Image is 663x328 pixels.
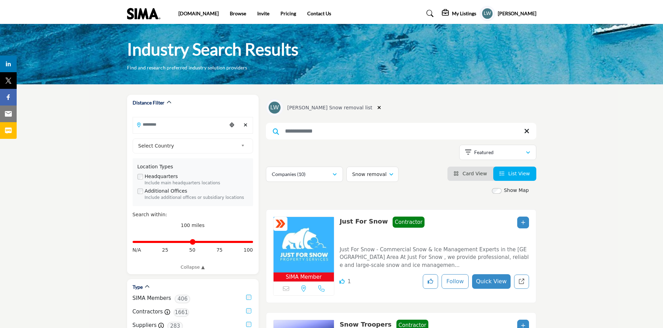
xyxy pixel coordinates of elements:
[339,279,345,284] i: Like
[442,9,476,18] div: My Listings
[459,145,536,160] button: Featured
[377,105,381,110] i: Clear search location
[508,171,530,176] span: List View
[133,294,171,302] label: SIMA Members
[181,222,205,228] span: 100 miles
[500,171,530,176] a: View List
[498,10,536,17] h5: [PERSON_NAME]
[230,10,246,16] a: Browse
[307,10,331,16] a: Contact Us
[133,246,141,254] span: N/A
[504,187,529,194] label: Show Map
[480,6,495,21] button: Show hide supplier dropdown
[346,167,398,182] button: Snow removal
[246,322,251,327] input: Suppliers checkbox
[274,217,334,272] img: Just For Snow
[174,308,189,317] span: 1661
[145,173,178,180] label: Headquarters
[266,123,536,140] input: Search Keyword
[133,264,253,271] a: Collapse ▲
[462,171,487,176] span: Card View
[137,163,248,170] div: Location Types
[286,273,322,281] span: SIMA Member
[257,10,269,16] a: Invite
[339,242,529,269] a: Just For Snow - Commercial Snow & Ice Management Experts in the [GEOGRAPHIC_DATA] Area At Just Fo...
[216,246,223,254] span: 75
[472,274,510,289] button: Quick View
[474,149,494,156] p: Featured
[442,274,469,289] button: Follow
[275,196,286,252] img: ASM Certified Badge Icon
[189,246,195,254] span: 50
[339,246,529,269] p: Just For Snow - Commercial Snow & Ice Management Experts in the [GEOGRAPHIC_DATA] Area At Just Fo...
[241,118,251,133] div: Clear search location
[274,217,334,282] a: SIMA Member
[127,64,247,71] p: Find and research preferred industry solution providers
[352,170,389,178] div: Snow removal
[145,187,187,195] label: Additional Offices
[133,99,165,106] h2: Distance Filter
[272,171,305,178] p: Companies (10)
[127,39,299,60] h1: Industry Search Results
[339,321,392,328] a: Snow Troopers
[280,10,296,16] a: Pricing
[420,8,438,19] a: Search
[244,246,253,254] span: 100
[133,118,227,131] input: Search Location
[514,275,529,289] a: Redirect to listing
[127,8,164,19] img: Site Logo
[145,180,248,186] div: Include main headquarters locations
[452,10,476,17] h5: My Listings
[133,211,253,218] div: Search within:
[521,220,525,225] a: Add To List
[423,274,438,289] button: Like listing
[133,308,163,316] label: Contractors
[393,217,425,228] span: Contractor
[178,10,219,16] a: [DOMAIN_NAME]
[287,105,372,111] h6: [PERSON_NAME] Snow removal list
[347,278,351,285] span: 1
[145,195,248,201] div: Include additional offices or subsidiary locations
[162,246,168,254] span: 25
[266,167,343,182] button: Companies (10)
[227,118,237,133] div: Choose your current location
[133,284,143,291] h2: Type
[454,171,487,176] a: View Card
[246,308,251,313] input: Contractors checkbox
[175,295,190,303] span: 406
[339,218,388,225] a: Just For Snow
[447,167,493,181] li: Card View
[339,217,388,240] p: Just For Snow
[246,295,251,300] input: SIMA Members checkbox
[138,142,238,150] span: Select Country
[493,167,536,181] li: List View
